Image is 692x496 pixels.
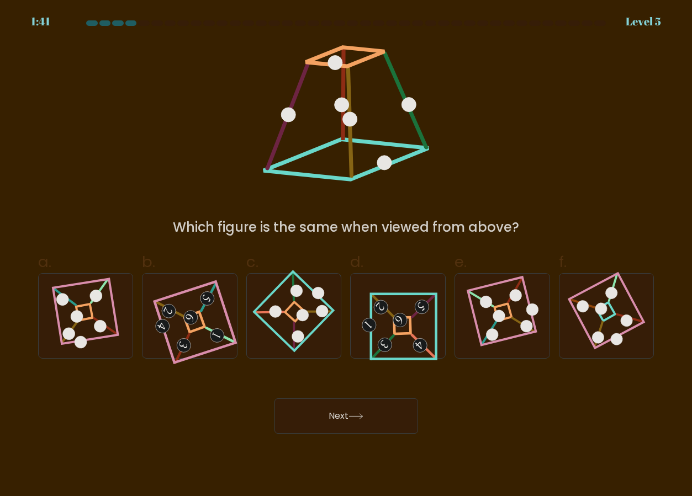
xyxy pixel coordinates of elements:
div: Which figure is the same when viewed from above? [45,217,648,237]
span: c. [246,251,258,273]
button: Next [274,398,418,434]
span: d. [350,251,363,273]
span: e. [455,251,467,273]
div: Level 5 [626,13,661,30]
div: 1:41 [31,13,50,30]
span: f. [559,251,567,273]
span: a. [38,251,51,273]
span: b. [142,251,155,273]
